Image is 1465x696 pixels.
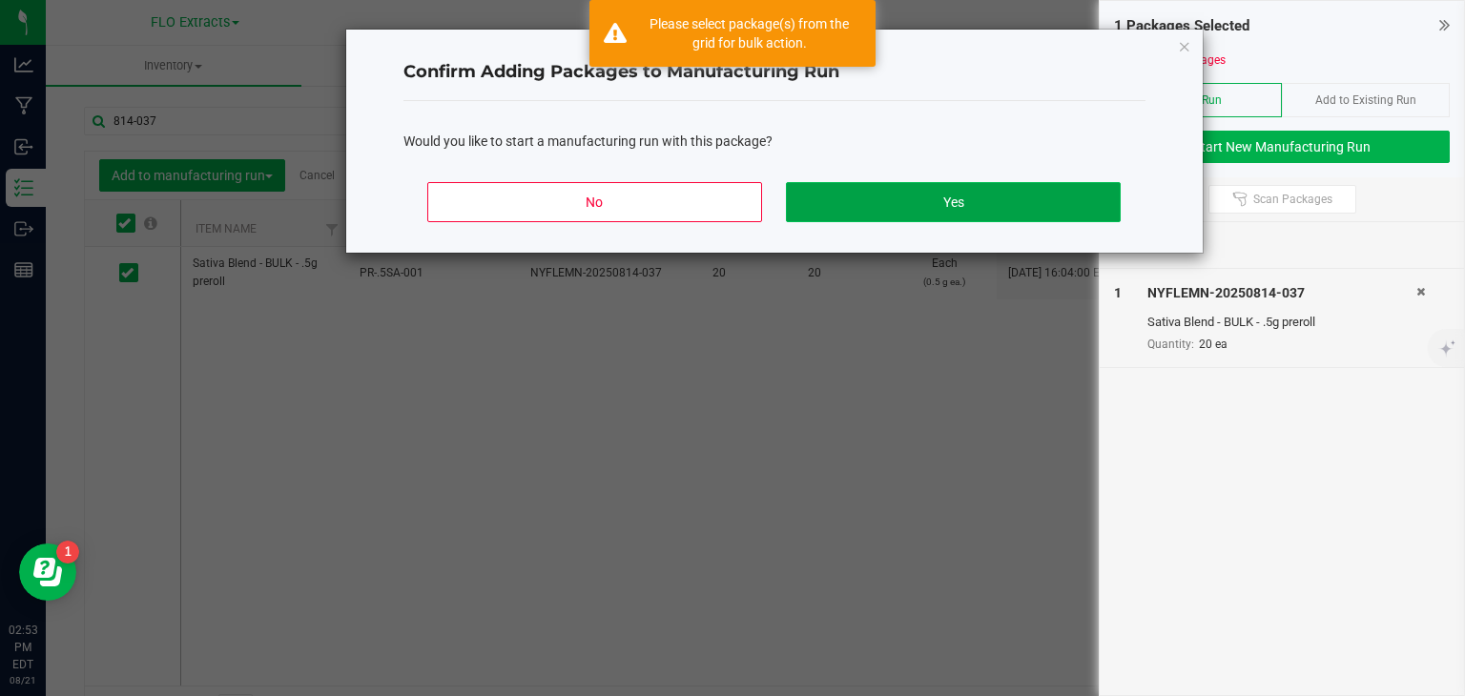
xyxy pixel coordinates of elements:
[427,182,761,222] button: No
[637,14,861,52] div: Please select package(s) from the grid for bulk action.
[403,60,1145,85] h4: Confirm Adding Packages to Manufacturing Run
[786,182,1120,222] button: Yes
[56,541,79,563] iframe: Resource center unread badge
[403,132,1145,152] div: Would you like to start a manufacturing run with this package?
[1178,34,1191,57] button: Close
[19,543,76,601] iframe: Resource center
